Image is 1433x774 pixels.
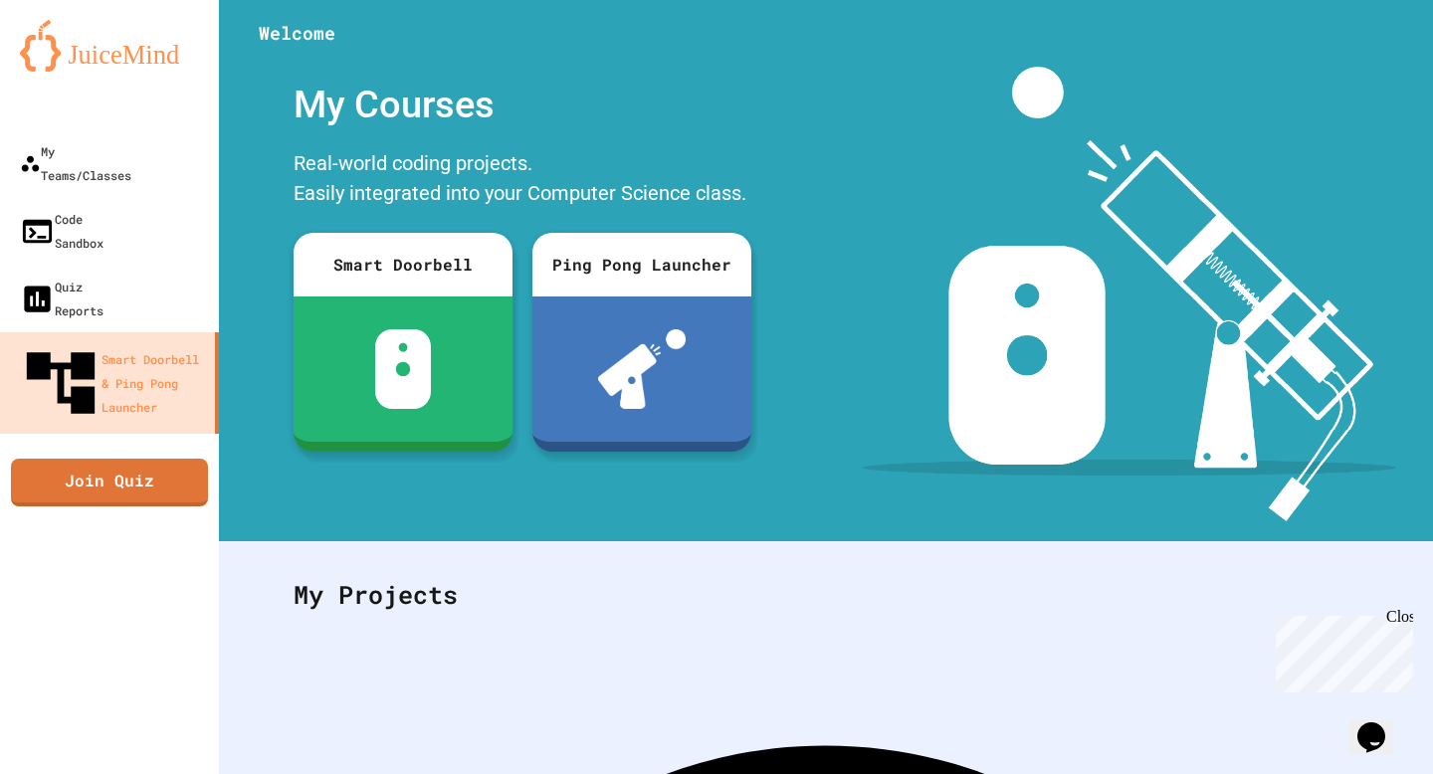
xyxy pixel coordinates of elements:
div: My Courses [284,67,761,143]
img: logo-orange.svg [20,20,199,72]
div: Smart Doorbell [294,233,512,296]
a: Join Quiz [11,459,208,506]
img: sdb-white.svg [375,329,432,409]
div: My Projects [274,556,1378,634]
div: Real-world coding projects. Easily integrated into your Computer Science class. [284,143,761,218]
iframe: chat widget [1268,608,1413,692]
img: banner-image-my-projects.png [863,67,1396,521]
div: My Teams/Classes [20,139,131,187]
div: Chat with us now!Close [8,8,137,126]
div: Code Sandbox [20,207,103,255]
img: ppl-with-ball.png [598,329,687,409]
div: Ping Pong Launcher [532,233,751,296]
iframe: chat widget [1349,694,1413,754]
div: Smart Doorbell & Ping Pong Launcher [20,342,207,424]
div: Quiz Reports [20,275,103,322]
